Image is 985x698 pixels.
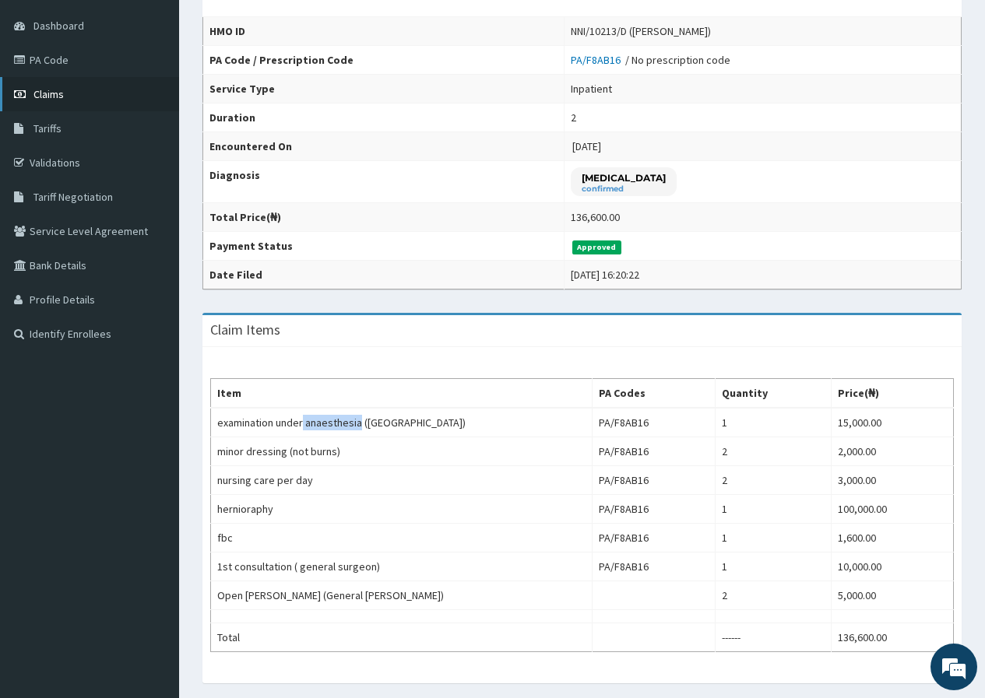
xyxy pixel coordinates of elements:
[832,623,954,652] td: 136,600.00
[832,466,954,495] td: 3,000.00
[571,23,711,39] div: NNI/10213/D ([PERSON_NAME])
[716,466,832,495] td: 2
[832,495,954,524] td: 100,000.00
[203,75,565,103] th: Service Type
[572,240,621,254] span: Approved
[81,87,262,107] div: Chat with us now
[716,437,832,466] td: 2
[571,110,576,125] div: 2
[716,379,832,409] th: Quantity
[211,379,593,409] th: Item
[211,524,593,552] td: fbc
[211,437,593,466] td: minor dressing (not burns)
[832,408,954,437] td: 15,000.00
[210,323,280,337] h3: Claim Items
[571,52,730,68] div: / No prescription code
[592,495,716,524] td: PA/F8AB16
[716,552,832,581] td: 1
[571,209,620,225] div: 136,600.00
[832,552,954,581] td: 10,000.00
[33,190,113,204] span: Tariff Negotiation
[203,261,565,289] th: Date Filed
[33,87,64,101] span: Claims
[203,46,565,75] th: PA Code / Prescription Code
[592,437,716,466] td: PA/F8AB16
[211,466,593,495] td: nursing care per day
[572,139,601,153] span: [DATE]
[571,53,625,67] a: PA/F8AB16
[592,379,716,409] th: PA Codes
[203,161,565,203] th: Diagnosis
[716,623,832,652] td: ------
[203,232,565,261] th: Payment Status
[716,524,832,552] td: 1
[832,379,954,409] th: Price(₦)
[832,524,954,552] td: 1,600.00
[203,103,565,132] th: Duration
[33,121,62,135] span: Tariffs
[832,581,954,610] td: 5,000.00
[33,19,84,33] span: Dashboard
[716,408,832,437] td: 1
[255,8,293,45] div: Minimize live chat window
[582,171,666,184] p: [MEDICAL_DATA]
[211,552,593,581] td: 1st consultation ( general surgeon)
[203,132,565,161] th: Encountered On
[29,78,63,117] img: d_794563401_company_1708531726252_794563401
[571,267,639,282] div: [DATE] 16:20:22
[582,185,666,193] small: confirmed
[592,466,716,495] td: PA/F8AB16
[90,196,215,353] span: We're online!
[716,581,832,610] td: 2
[8,425,297,479] textarea: Type your message and hit 'Enter'
[203,203,565,232] th: Total Price(₦)
[203,17,565,46] th: HMO ID
[592,524,716,552] td: PA/F8AB16
[211,581,593,610] td: Open [PERSON_NAME] (General [PERSON_NAME])
[832,437,954,466] td: 2,000.00
[211,408,593,437] td: examination under anaesthesia ([GEOGRAPHIC_DATA])
[716,495,832,524] td: 1
[211,495,593,524] td: hernioraphy
[571,81,612,96] div: Inpatient
[211,623,593,652] td: Total
[592,552,716,581] td: PA/F8AB16
[592,408,716,437] td: PA/F8AB16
